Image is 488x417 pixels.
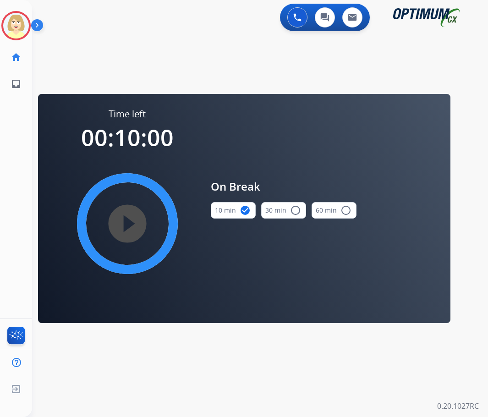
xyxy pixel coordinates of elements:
span: Time left [109,108,146,121]
button: 30 min [261,202,306,219]
span: On Break [211,178,356,195]
mat-icon: play_circle_filled [122,218,133,229]
button: 10 min [211,202,256,219]
span: 00:10:00 [81,122,174,153]
mat-icon: check_circle [240,205,251,216]
button: 60 min [312,202,356,219]
p: 0.20.1027RC [437,401,479,412]
mat-icon: home [11,52,22,63]
mat-icon: inbox [11,78,22,89]
mat-icon: radio_button_unchecked [340,205,351,216]
mat-icon: radio_button_unchecked [290,205,301,216]
img: avatar [3,13,29,38]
